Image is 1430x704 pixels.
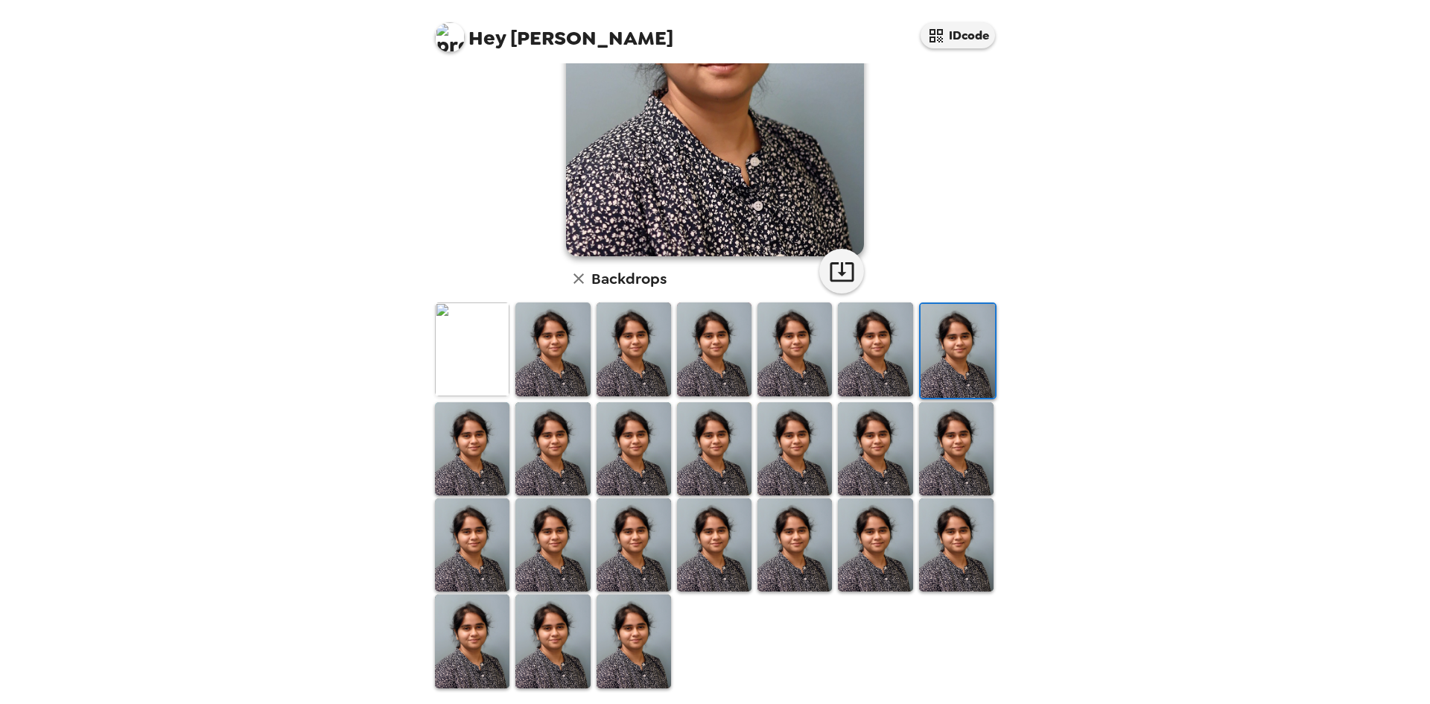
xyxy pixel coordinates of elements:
span: [PERSON_NAME] [435,15,673,48]
h6: Backdrops [591,267,667,291]
img: profile pic [435,22,465,52]
img: Original [435,302,509,396]
span: Hey [468,25,506,51]
button: IDcode [921,22,995,48]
